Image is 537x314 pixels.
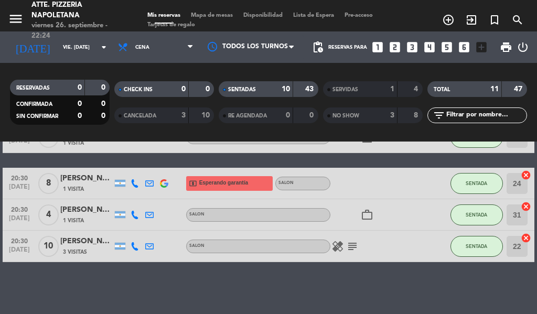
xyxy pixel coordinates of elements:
[457,40,471,54] i: looks_6
[305,85,316,93] strong: 43
[6,171,33,183] span: 20:30
[434,87,450,92] span: TOTAL
[16,102,52,107] span: CONFIRMADA
[500,41,512,53] span: print
[282,85,290,93] strong: 10
[442,14,455,26] i: add_circle_outline
[16,85,50,91] span: RESERVADAS
[8,11,24,27] i: menu
[465,14,478,26] i: exit_to_app
[78,100,82,107] strong: 0
[60,235,113,247] div: [PERSON_NAME]
[511,14,524,26] i: search
[63,185,84,193] span: 1 Visita
[414,112,420,119] strong: 8
[390,85,394,93] strong: 1
[339,13,378,18] span: Pre-acceso
[63,248,87,256] span: 3 Visitas
[405,40,419,54] i: looks_3
[309,112,316,119] strong: 0
[135,45,149,50] span: Cena
[124,113,156,118] span: CANCELADA
[101,112,108,120] strong: 0
[38,204,59,225] span: 4
[206,85,212,93] strong: 0
[332,113,359,118] span: NO SHOW
[160,179,168,188] img: google-logo.png
[6,234,33,246] span: 20:30
[38,236,59,257] span: 10
[388,40,402,54] i: looks_two
[201,112,212,119] strong: 10
[371,40,384,54] i: looks_one
[475,40,488,54] i: add_box
[38,173,59,194] span: 8
[189,179,197,188] i: local_atm
[31,20,126,41] div: viernes 26. septiembre - 22:24
[414,85,420,93] strong: 4
[517,41,529,53] i: power_settings_new
[286,112,290,119] strong: 0
[124,87,153,92] span: CHECK INS
[390,112,394,119] strong: 3
[6,183,33,196] span: [DATE]
[101,100,108,107] strong: 0
[450,236,503,257] button: SENTADA
[514,85,524,93] strong: 47
[16,114,58,119] span: SIN CONFIRMAR
[6,137,33,149] span: [DATE]
[488,14,501,26] i: turned_in_not
[466,243,487,249] span: SENTADA
[521,233,531,243] i: cancel
[60,172,113,185] div: [PERSON_NAME]
[466,212,487,218] span: SENTADA
[423,40,436,54] i: looks_4
[63,216,84,225] span: 1 Visita
[445,110,527,121] input: Filtrar por nombre...
[6,203,33,215] span: 20:30
[8,11,24,30] button: menu
[228,87,256,92] span: SENTADAS
[63,139,84,147] span: 1 Visita
[331,240,344,253] i: healing
[450,204,503,225] button: SENTADA
[142,13,186,18] span: Mis reservas
[8,37,58,58] i: [DATE]
[189,244,205,248] span: SALON
[238,13,288,18] span: Disponibilidad
[450,173,503,194] button: SENTADA
[288,13,339,18] span: Lista de Espera
[278,181,294,185] span: SALON
[78,112,82,120] strong: 0
[6,246,33,258] span: [DATE]
[332,87,358,92] span: SERVIDAS
[328,45,367,50] span: Reservas para
[361,209,373,221] i: work_outline
[228,113,267,118] span: RE AGENDADA
[199,179,248,187] span: Esperando garantía
[181,112,186,119] strong: 3
[517,31,529,63] div: LOG OUT
[101,84,108,91] strong: 0
[490,85,499,93] strong: 11
[440,40,454,54] i: looks_5
[78,84,82,91] strong: 0
[181,85,186,93] strong: 0
[60,204,113,216] div: [PERSON_NAME] dans
[186,13,238,18] span: Mapa de mesas
[521,170,531,180] i: cancel
[142,22,200,28] span: Tarjetas de regalo
[6,215,33,227] span: [DATE]
[189,212,205,216] span: SALON
[521,201,531,212] i: cancel
[346,240,359,253] i: subject
[466,180,487,186] span: SENTADA
[98,41,110,53] i: arrow_drop_down
[433,109,445,122] i: filter_list
[312,41,324,53] span: pending_actions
